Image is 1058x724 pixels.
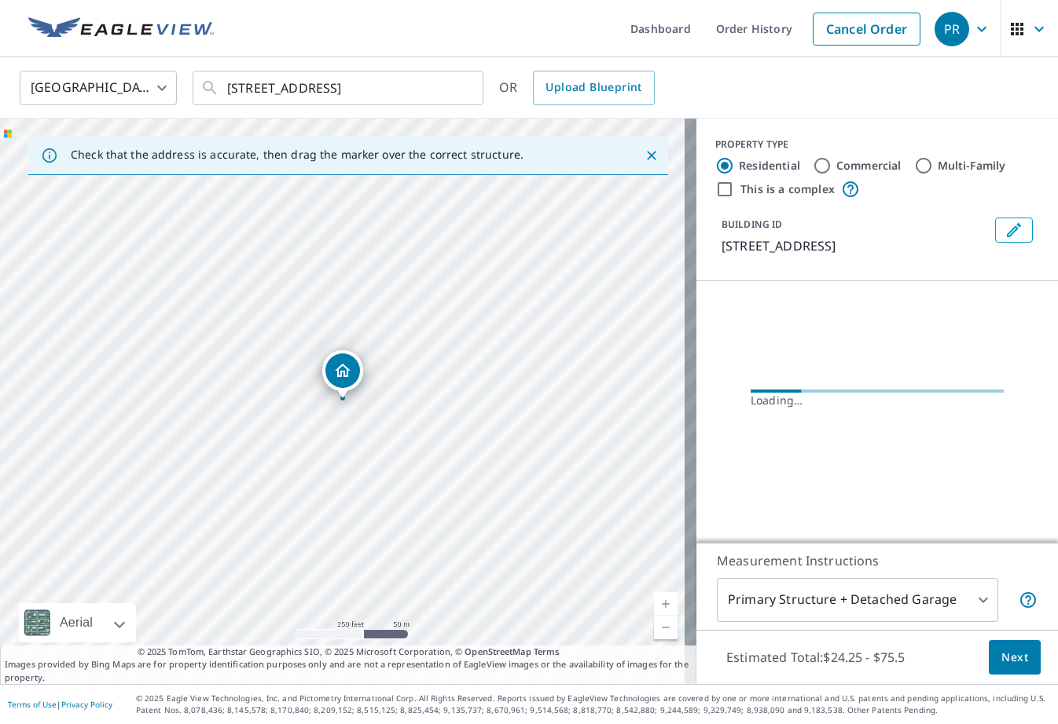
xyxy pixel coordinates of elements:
a: OpenStreetMap [465,645,531,657]
div: Aerial [19,603,136,642]
p: | [8,700,112,709]
div: OR [499,71,655,105]
button: Next [989,640,1041,675]
input: Search by address or latitude-longitude [227,66,451,110]
button: Edit building 1 [995,218,1033,243]
a: Terms [534,645,560,657]
a: Terms of Use [8,699,57,710]
p: BUILDING ID [722,218,782,231]
a: Privacy Policy [61,699,112,710]
label: Commercial [836,158,902,174]
span: Next [1001,648,1028,667]
label: This is a complex [740,181,835,197]
label: Residential [739,158,800,174]
div: Loading… [751,393,1004,408]
div: PROPERTY TYPE [715,137,1039,152]
div: Primary Structure + Detached Garage [717,578,998,622]
a: Current Level 17, Zoom Out [654,616,678,639]
span: © 2025 TomTom, Earthstar Geographics SIO, © 2025 Microsoft Corporation, © [138,645,560,659]
div: PR [935,12,969,46]
a: Cancel Order [813,13,920,46]
span: Upload Blueprint [546,78,641,97]
label: Multi-Family [938,158,1006,174]
button: Close [641,145,662,166]
a: Current Level 17, Zoom In [654,592,678,616]
p: Check that the address is accurate, then drag the marker over the correct structure. [71,148,523,162]
a: Upload Blueprint [533,71,654,105]
div: [GEOGRAPHIC_DATA] [20,66,177,110]
p: [STREET_ADDRESS] [722,236,989,255]
p: Measurement Instructions [717,551,1038,570]
img: EV Logo [28,17,214,41]
div: Aerial [55,603,97,642]
span: Your report will include the primary structure and a detached garage if one exists. [1019,591,1038,609]
p: Estimated Total: $24.25 - $75.5 [714,640,918,675]
div: Dropped pin, building 1, Residential property, 3917 Gull Ct Rolling Meadows, IL 60008 [322,350,363,399]
p: © 2025 Eagle View Technologies, Inc. and Pictometry International Corp. All Rights Reserved. Repo... [136,693,1050,716]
